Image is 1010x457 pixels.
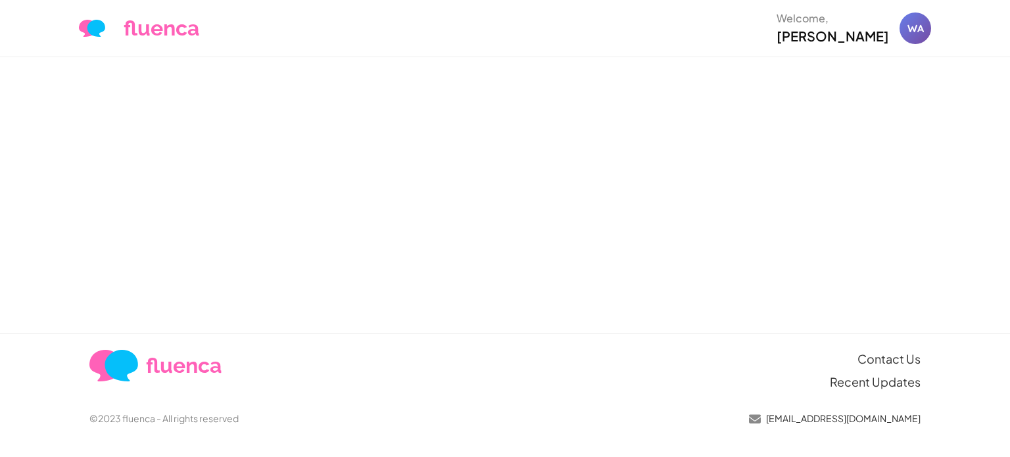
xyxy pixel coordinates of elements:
a: Recent Updates [830,373,921,391]
span: fluenca [124,12,199,44]
a: [EMAIL_ADDRESS][DOMAIN_NAME] [749,412,921,425]
div: WA [900,12,931,44]
div: Welcome, [777,11,889,26]
p: [EMAIL_ADDRESS][DOMAIN_NAME] [766,412,921,425]
a: Contact Us [857,350,921,368]
iframe: Ybug feedback widget [984,190,1010,268]
div: [PERSON_NAME] [777,26,889,46]
span: fluenca [146,350,222,381]
p: ©2023 fluenca - All rights reserved [89,412,239,425]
